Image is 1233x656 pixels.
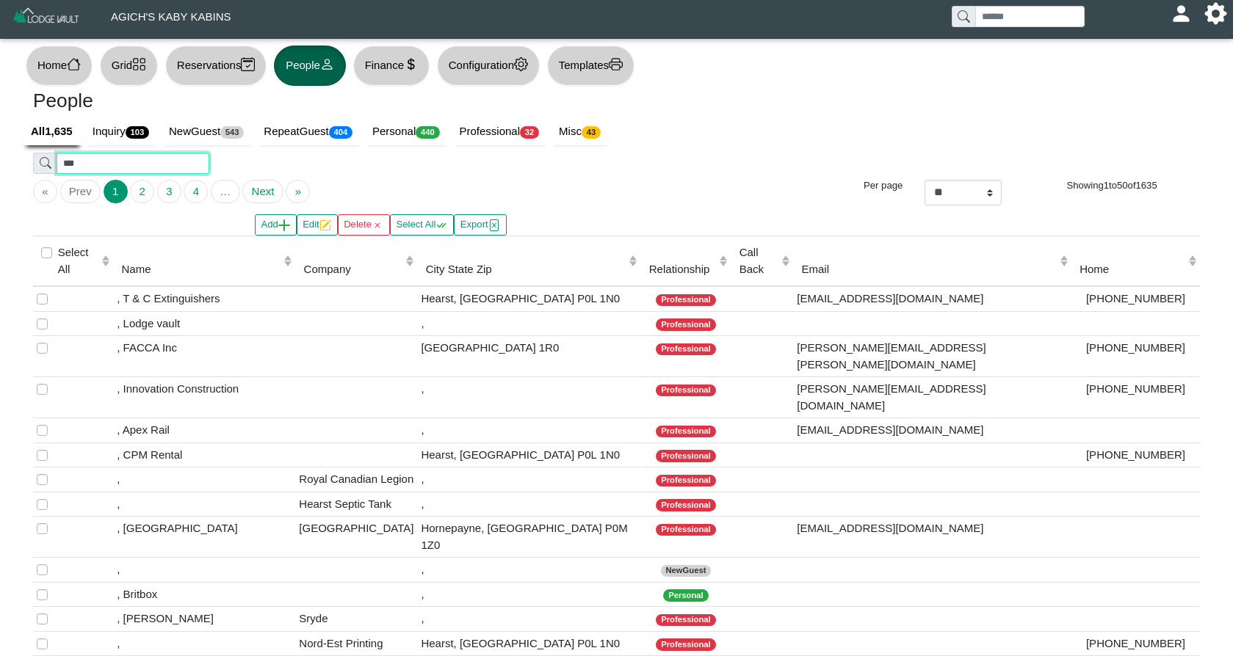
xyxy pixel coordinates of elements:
[390,214,454,236] button: Select Allcheck all
[242,180,283,203] button: Go to next page
[1024,180,1200,192] h6: Showing to of
[656,524,715,536] span: Professional
[160,118,255,146] a: NewGuest543
[255,118,364,146] a: RepeatGuest404
[417,582,640,607] td: ,
[58,244,98,277] label: Select All
[793,336,1071,377] td: [PERSON_NAME][EMAIL_ADDRESS][PERSON_NAME][DOMAIN_NAME]
[274,45,345,86] button: Peopleperson
[656,614,715,627] span: Professional
[656,475,715,487] span: Professional
[663,589,708,602] span: Personal
[801,261,1055,278] div: Email
[656,450,715,462] span: Professional
[793,286,1071,311] td: [EMAIL_ADDRESS][DOMAIN_NAME]
[793,418,1071,443] td: [EMAIL_ADDRESS][DOMAIN_NAME]
[113,492,295,517] td: ,
[416,126,439,139] span: 440
[113,377,295,418] td: , Innovation Construction
[84,118,160,146] a: Inquiry103
[656,318,715,331] span: Professional
[113,582,295,607] td: , Britbox
[417,286,640,311] td: Hearst, [GEOGRAPHIC_DATA] P0L 1N0
[40,157,51,169] svg: search
[364,118,450,146] a: Personal440
[417,336,640,377] td: [GEOGRAPHIC_DATA] 1R0
[454,214,506,236] button: Exportfile excel
[417,631,640,656] td: Hearst, [GEOGRAPHIC_DATA] P0L 1N0
[104,180,128,203] button: Go to page 1
[26,45,93,86] button: Homehouse
[278,219,290,231] svg: plus
[451,118,551,146] a: Professional32
[417,517,640,558] td: Hornepayne, [GEOGRAPHIC_DATA] P0M 1Z0
[113,467,295,492] td: ,
[1104,180,1109,191] span: 1
[1176,8,1187,19] svg: person fill
[113,442,295,467] td: , CPM Rental
[113,558,295,583] td: ,
[649,261,716,278] div: Relationship
[319,219,331,231] svg: pencil square
[100,45,158,86] button: Gridgrid
[372,219,383,231] svg: x
[550,118,612,146] a: Misc43
[417,311,640,336] td: ,
[113,336,295,377] td: , FACCA Inc
[1075,291,1196,307] div: [PHONE_NUMBER]
[113,631,295,656] td: ,
[958,10,969,22] svg: search
[12,6,82,32] img: Z
[1075,381,1196,398] div: [PHONE_NUMBER]
[417,558,640,583] td: ,
[488,219,500,231] svg: file excel
[417,442,640,467] td: Hearst, [GEOGRAPHIC_DATA] P0L 1N0
[1117,180,1128,191] span: 50
[295,517,417,558] td: [GEOGRAPHIC_DATA]
[113,311,295,336] td: , Lodge vault
[295,492,417,517] td: Hearst Septic Tank
[582,126,601,139] span: 43
[1080,261,1185,278] div: Home
[165,45,267,86] button: Reservationscalendar2 check
[295,467,417,492] td: Royal Canadian Legion
[126,126,149,139] span: 103
[329,126,352,139] span: 404
[656,499,715,511] span: Professional
[547,45,634,86] button: Templatesprinter
[33,90,606,113] h3: People
[793,377,1071,418] td: [PERSON_NAME][EMAIL_ADDRESS][DOMAIN_NAME]
[740,244,778,277] div: Call Back
[656,638,715,651] span: Professional
[514,57,528,71] svg: gear
[1075,447,1196,464] div: [PHONE_NUMBER]
[113,286,295,311] td: , T & C Extinguishers
[520,126,539,139] span: 32
[426,261,626,278] div: City State Zip
[297,214,338,236] button: Editpencil square
[417,377,640,418] td: ,
[304,261,402,278] div: Company
[157,180,181,203] button: Go to page 3
[295,631,417,656] td: Nord-Est Printing
[286,180,310,203] button: Go to last page
[113,517,295,558] td: , [GEOGRAPHIC_DATA]
[793,517,1071,558] td: [EMAIL_ADDRESS][DOMAIN_NAME]
[417,418,640,443] td: ,
[241,57,255,71] svg: calendar2 check
[320,57,334,71] svg: person
[1075,340,1196,357] div: [PHONE_NUMBER]
[33,180,803,203] ul: Pagination
[113,418,295,443] td: , Apex Rail
[184,180,208,203] button: Go to page 4
[113,607,295,632] td: , [PERSON_NAME]
[22,118,84,146] a: All1,635
[417,492,640,517] td: ,
[656,426,715,438] span: Professional
[45,125,73,137] b: 1,635
[417,467,640,492] td: ,
[417,607,640,632] td: ,
[130,180,154,203] button: Go to page 2
[609,57,623,71] svg: printer
[437,45,540,86] button: Configurationgear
